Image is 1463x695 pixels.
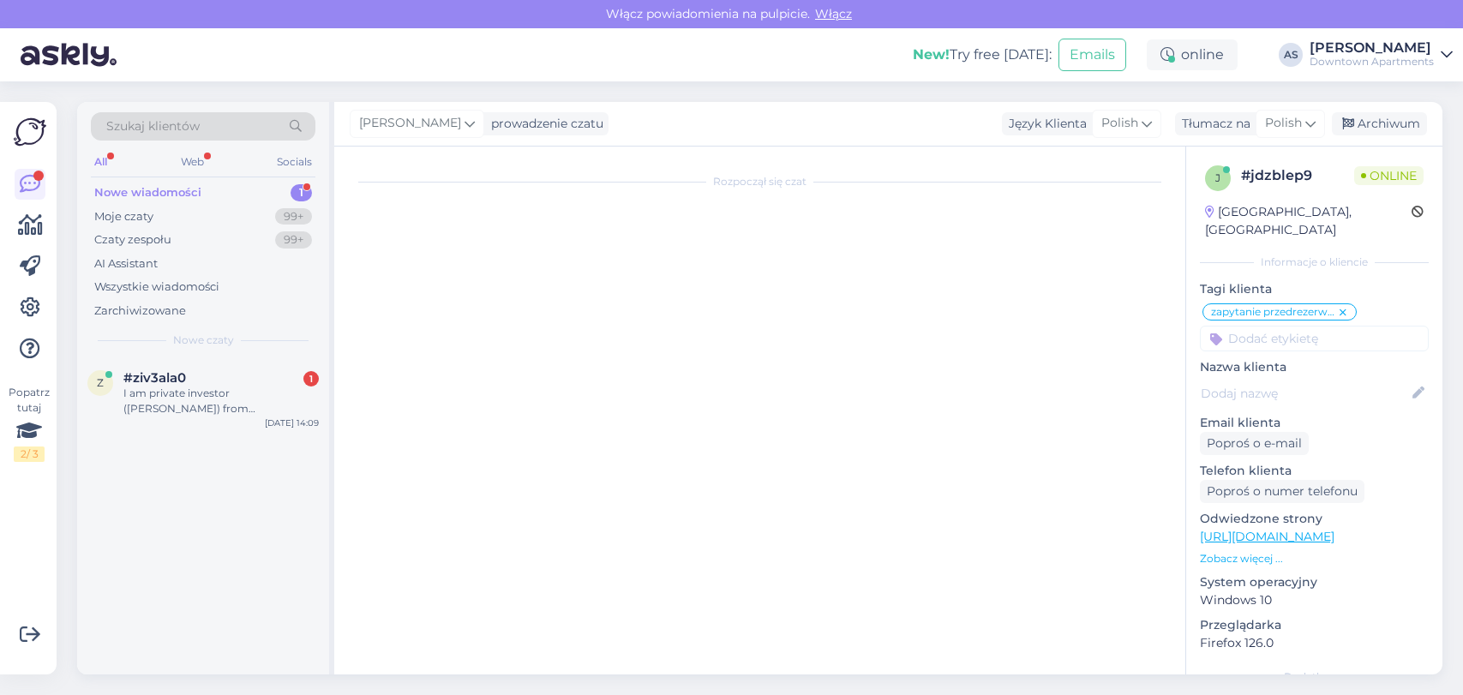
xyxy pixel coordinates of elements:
[94,184,201,201] div: Nowe wiadomości
[94,303,186,320] div: Zarchiwizowane
[1200,326,1429,351] input: Dodać etykietę
[275,208,312,225] div: 99+
[1200,634,1429,652] p: Firefox 126.0
[1058,39,1126,71] button: Emails
[273,151,315,173] div: Socials
[275,231,312,249] div: 99+
[810,6,857,21] span: Włącz
[94,279,219,296] div: Wszystkie wiadomości
[1279,43,1303,67] div: AS
[1200,280,1429,298] p: Tagi klienta
[1205,203,1412,239] div: [GEOGRAPHIC_DATA], [GEOGRAPHIC_DATA]
[1200,358,1429,376] p: Nazwa klienta
[106,117,200,135] span: Szukaj klientów
[265,416,319,429] div: [DATE] 14:09
[913,45,1052,65] div: Try free [DATE]:
[1175,115,1250,133] div: Tłumacz na
[1101,114,1138,133] span: Polish
[1265,114,1302,133] span: Polish
[1200,255,1429,270] div: Informacje o kliencie
[1332,112,1427,135] div: Archiwum
[1354,166,1424,185] span: Online
[1200,480,1364,503] div: Poproś o numer telefonu
[1200,573,1429,591] p: System operacyjny
[94,231,171,249] div: Czaty zespołu
[351,174,1168,189] div: Rozpoczął się czat
[1147,39,1238,70] div: online
[359,114,461,133] span: [PERSON_NAME]
[94,208,153,225] div: Moje czaty
[1215,171,1220,184] span: j
[913,46,950,63] b: New!
[1200,551,1429,566] p: Zobacz więcej ...
[1200,432,1309,455] div: Poproś o e-mail
[94,255,158,273] div: AI Assistant
[97,376,104,389] span: z
[14,446,45,462] div: 2 / 3
[1310,55,1434,69] div: Downtown Apartments
[173,333,234,348] span: Nowe czaty
[1241,165,1354,186] div: # jdzblep9
[123,386,319,416] div: I am private investor ([PERSON_NAME]) from [GEOGRAPHIC_DATA], interested in investing in a new pr...
[1200,529,1334,544] a: [URL][DOMAIN_NAME]
[1002,115,1087,133] div: Język Klienta
[1201,384,1409,403] input: Dodaj nazwę
[1200,591,1429,609] p: Windows 10
[1310,41,1434,55] div: [PERSON_NAME]
[1200,510,1429,528] p: Odwiedzone strony
[291,184,312,201] div: 1
[14,116,46,148] img: Askly Logo
[1200,414,1429,432] p: Email klienta
[1200,616,1429,634] p: Przeglądarka
[484,115,603,133] div: prowadzenie czatu
[177,151,207,173] div: Web
[1211,307,1337,317] span: zapytanie przedrezerwacyjne
[14,385,45,462] div: Popatrz tutaj
[123,370,186,386] span: #ziv3ala0
[1200,669,1429,685] div: Dodatkowy
[1310,41,1453,69] a: [PERSON_NAME]Downtown Apartments
[1200,462,1429,480] p: Telefon klienta
[303,371,319,386] div: 1
[91,151,111,173] div: All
